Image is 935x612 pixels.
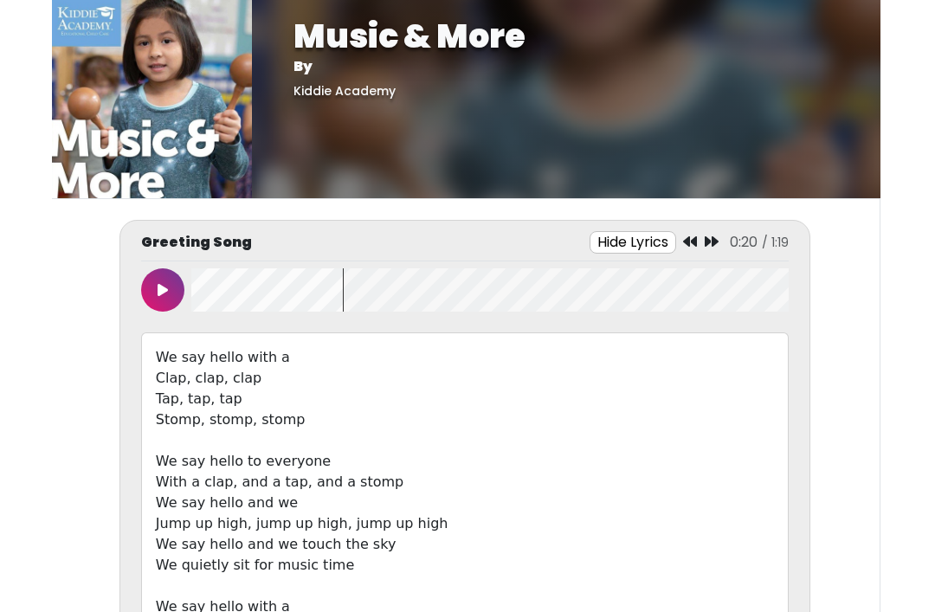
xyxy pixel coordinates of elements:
span: 0:20 [730,232,758,252]
h5: Kiddie Academy [293,84,839,99]
p: By [293,56,839,77]
h1: Music & More [293,16,839,56]
button: Hide Lyrics [590,231,676,254]
p: Greeting Song [141,232,252,253]
span: / 1:19 [762,234,789,251]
